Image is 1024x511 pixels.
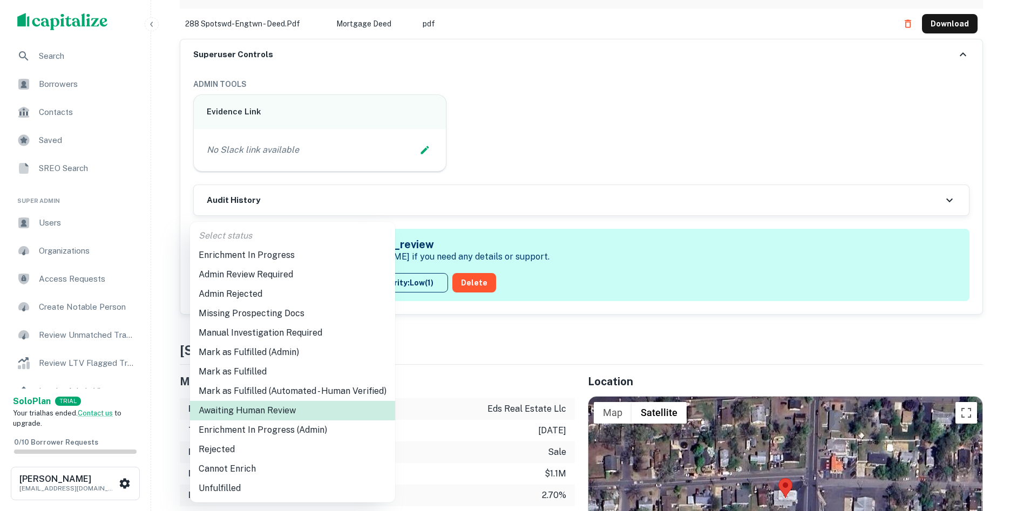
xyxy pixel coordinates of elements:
[190,362,395,381] li: Mark as Fulfilled
[190,304,395,323] li: Missing Prospecting Docs
[970,425,1024,476] iframe: Chat Widget
[190,440,395,459] li: Rejected
[190,323,395,343] li: Manual Investigation Required
[190,479,395,498] li: Unfulfilled
[190,420,395,440] li: Enrichment In Progress (Admin)
[190,381,395,401] li: Mark as Fulfilled (Automated - Human Verified)
[190,401,395,420] li: Awaiting Human Review
[190,459,395,479] li: Cannot Enrich
[190,246,395,265] li: Enrichment In Progress
[190,265,395,284] li: Admin Review Required
[190,343,395,362] li: Mark as Fulfilled (Admin)
[190,284,395,304] li: Admin Rejected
